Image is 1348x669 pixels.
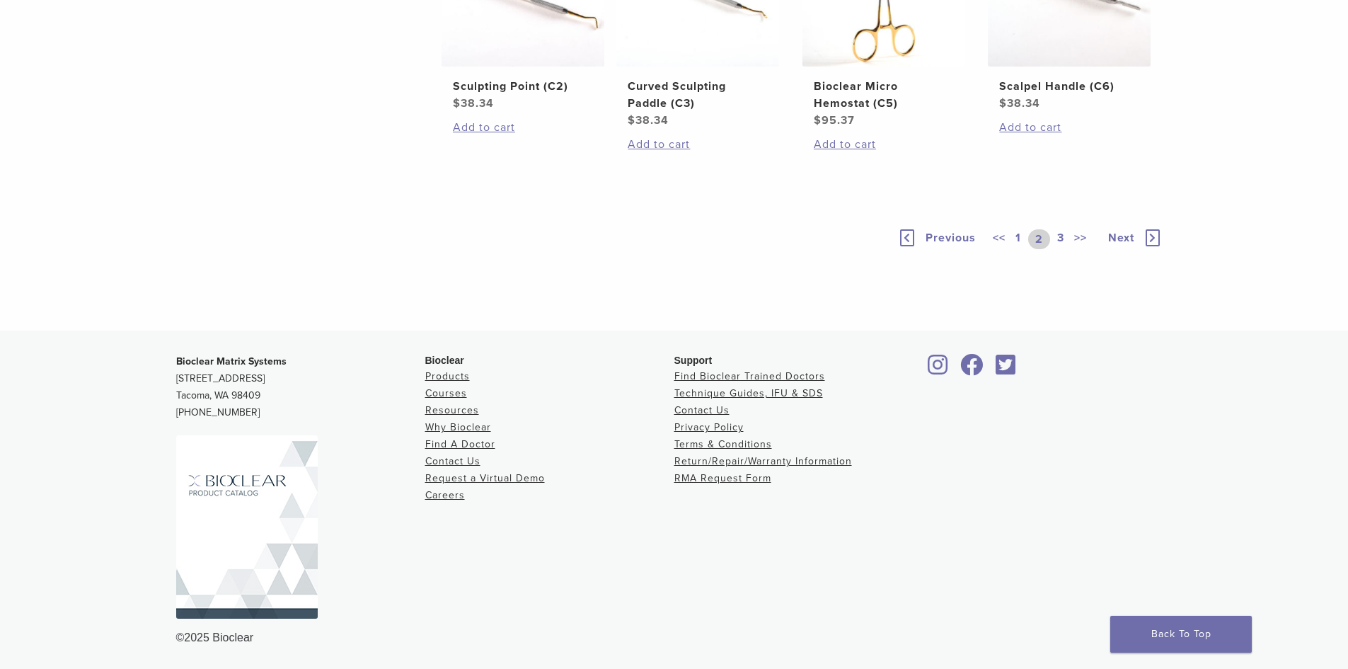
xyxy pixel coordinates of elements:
[425,421,491,433] a: Why Bioclear
[674,370,825,382] a: Find Bioclear Trained Doctors
[453,78,593,95] h2: Sculpting Point (C2)
[628,113,669,127] bdi: 38.34
[628,136,768,153] a: Add to cart: “Curved Sculpting Paddle (C3)”
[814,78,954,112] h2: Bioclear Micro Hemostat (C5)
[991,362,1021,377] a: Bioclear
[1028,229,1050,249] a: 2
[1071,229,1090,249] a: >>
[425,355,464,366] span: Bioclear
[1108,231,1134,245] span: Next
[674,421,744,433] a: Privacy Policy
[176,353,425,421] p: [STREET_ADDRESS] Tacoma, WA 98409 [PHONE_NUMBER]
[999,119,1139,136] a: Add to cart: “Scalpel Handle (C6)”
[674,387,823,399] a: Technique Guides, IFU & SDS
[674,438,772,450] a: Terms & Conditions
[176,355,287,367] strong: Bioclear Matrix Systems
[425,472,545,484] a: Request a Virtual Demo
[628,113,635,127] span: $
[425,489,465,501] a: Careers
[674,355,713,366] span: Support
[999,96,1007,110] span: $
[1054,229,1067,249] a: 3
[956,362,989,377] a: Bioclear
[923,362,953,377] a: Bioclear
[814,113,855,127] bdi: 95.37
[926,231,976,245] span: Previous
[453,96,494,110] bdi: 38.34
[999,78,1139,95] h2: Scalpel Handle (C6)
[674,455,852,467] a: Return/Repair/Warranty Information
[990,229,1008,249] a: <<
[425,387,467,399] a: Courses
[999,96,1040,110] bdi: 38.34
[176,435,318,619] img: Bioclear
[674,472,771,484] a: RMA Request Form
[425,404,479,416] a: Resources
[453,96,461,110] span: $
[1110,616,1252,653] a: Back To Top
[425,370,470,382] a: Products
[425,438,495,450] a: Find A Doctor
[453,119,593,136] a: Add to cart: “Sculpting Point (C2)”
[814,113,822,127] span: $
[814,136,954,153] a: Add to cart: “Bioclear Micro Hemostat (C5)”
[628,78,768,112] h2: Curved Sculpting Paddle (C3)
[1013,229,1024,249] a: 1
[425,455,480,467] a: Contact Us
[176,629,1173,646] div: ©2025 Bioclear
[674,404,730,416] a: Contact Us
